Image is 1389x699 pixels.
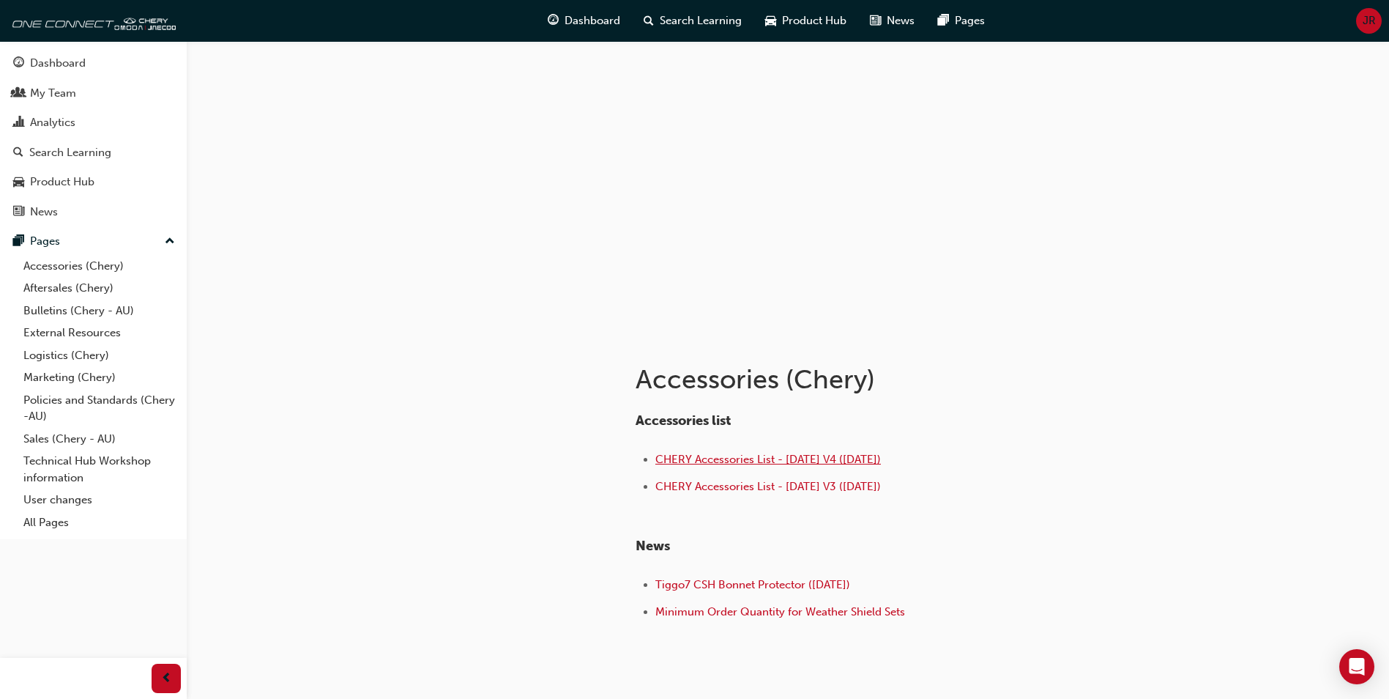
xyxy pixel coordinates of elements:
[636,363,1116,396] h1: Accessories (Chery)
[18,428,181,451] a: Sales (Chery - AU)
[782,12,846,29] span: Product Hub
[18,300,181,322] a: Bulletins (Chery - AU)
[13,235,24,248] span: pages-icon
[6,80,181,107] a: My Team
[18,489,181,511] a: User changes
[18,344,181,367] a: Logistics (Chery)
[30,204,58,221] div: News
[29,144,111,161] div: Search Learning
[548,12,559,30] span: guage-icon
[6,50,181,77] a: Dashboard
[13,147,23,160] span: search-icon
[161,670,172,688] span: prev-icon
[632,6,753,36] a: search-iconSearch Learning
[765,12,776,30] span: car-icon
[6,109,181,136] a: Analytics
[13,57,24,70] span: guage-icon
[18,322,181,344] a: External Resources
[655,453,881,466] a: CHERY Accessories List - [DATE] V4 ([DATE])
[955,12,985,29] span: Pages
[18,277,181,300] a: Aftersales (Chery)
[655,605,905,618] a: Minimum Order Quantity for Weather Shield Sets
[887,12,915,29] span: News
[565,12,620,29] span: Dashboard
[7,6,176,35] img: oneconnect
[660,12,742,29] span: Search Learning
[30,233,60,250] div: Pages
[30,85,76,102] div: My Team
[870,12,881,30] span: news-icon
[13,116,24,130] span: chart-icon
[18,511,181,534] a: All Pages
[6,228,181,255] button: Pages
[18,450,181,489] a: Technical Hub Workshop information
[30,174,94,191] div: Product Hub
[13,206,24,219] span: news-icon
[644,12,654,30] span: search-icon
[30,114,75,131] div: Analytics
[18,366,181,389] a: Marketing (Chery)
[6,199,181,226] a: News
[858,6,926,36] a: news-iconNews
[6,47,181,228] button: DashboardMy TeamAnalyticsSearch LearningProduct HubNews
[1356,8,1382,34] button: JR
[165,232,175,251] span: up-icon
[6,169,181,196] a: Product Hub
[1363,12,1376,29] span: JR
[13,176,24,189] span: car-icon
[753,6,858,36] a: car-iconProduct Hub
[1339,649,1374,684] div: Open Intercom Messenger
[13,87,24,100] span: people-icon
[18,255,181,278] a: Accessories (Chery)
[655,578,850,591] a: Tiggo7 CSH Bonnet Protector ([DATE])
[6,139,181,166] a: Search Learning
[636,413,731,429] span: Accessories list
[926,6,997,36] a: pages-iconPages
[938,12,949,30] span: pages-icon
[636,538,670,554] span: News
[18,389,181,428] a: Policies and Standards (Chery -AU)
[30,55,86,72] div: Dashboard
[655,480,881,493] a: CHERY Accessories List - [DATE] V3 ([DATE])
[536,6,632,36] a: guage-iconDashboard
